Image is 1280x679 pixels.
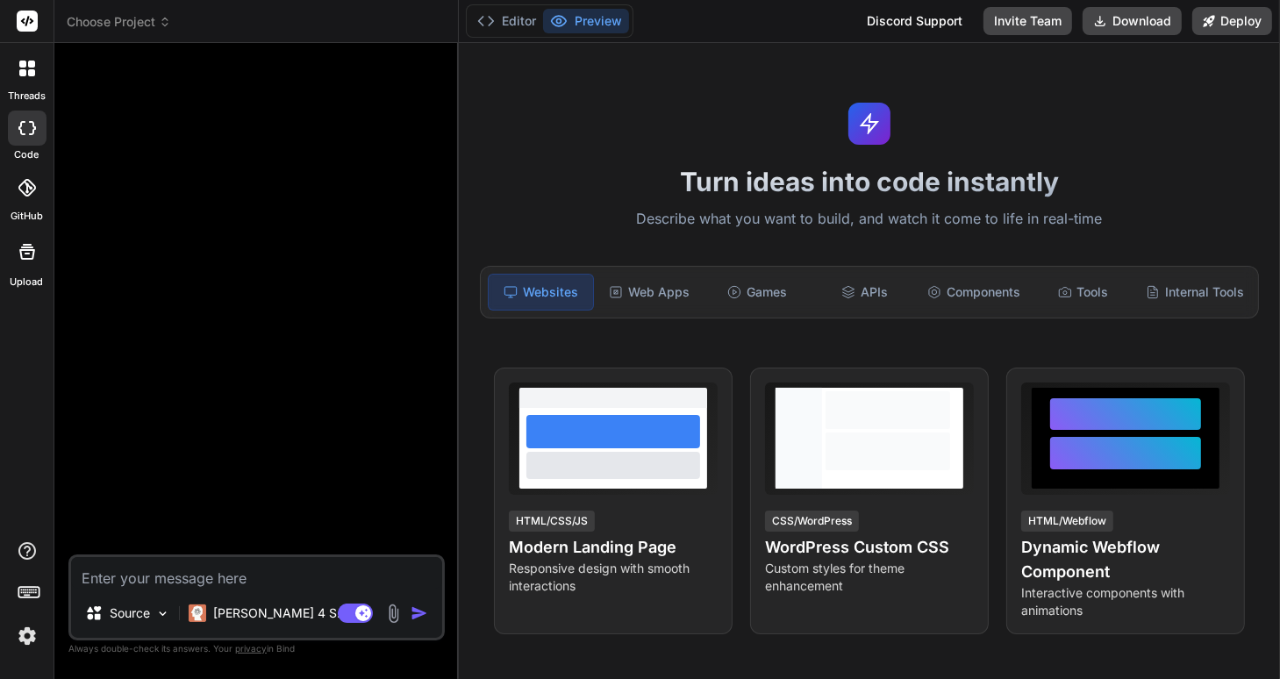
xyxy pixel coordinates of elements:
label: threads [8,89,46,104]
span: Choose Project [67,13,171,31]
div: HTML/Webflow [1021,511,1113,532]
span: privacy [235,643,267,654]
button: Download [1083,7,1182,35]
p: Interactive components with animations [1021,584,1230,619]
div: Games [705,274,810,311]
button: Deploy [1192,7,1272,35]
button: Invite Team [983,7,1072,35]
button: Preview [543,9,629,33]
h4: Modern Landing Page [509,535,718,560]
button: Editor [470,9,543,33]
p: Always double-check its answers. Your in Bind [68,640,445,657]
h4: WordPress Custom CSS [765,535,974,560]
label: code [15,147,39,162]
label: Upload [11,275,44,289]
div: Components [920,274,1027,311]
div: Discord Support [856,7,973,35]
p: Describe what you want to build, and watch it come to life in real-time [469,208,1269,231]
div: Websites [488,274,594,311]
h4: Dynamic Webflow Component [1021,535,1230,584]
p: Responsive design with smooth interactions [509,560,718,595]
img: attachment [383,604,404,624]
img: Pick Models [155,606,170,621]
div: Tools [1031,274,1135,311]
div: CSS/WordPress [765,511,859,532]
div: HTML/CSS/JS [509,511,595,532]
p: Source [110,604,150,622]
div: Internal Tools [1139,274,1251,311]
img: Claude 4 Sonnet [189,604,206,622]
img: icon [411,604,428,622]
div: APIs [812,274,917,311]
label: GitHub [11,209,43,224]
p: Custom styles for theme enhancement [765,560,974,595]
p: [PERSON_NAME] 4 S.. [213,604,344,622]
h1: Turn ideas into code instantly [469,166,1269,197]
img: settings [12,621,42,651]
div: Web Apps [597,274,702,311]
